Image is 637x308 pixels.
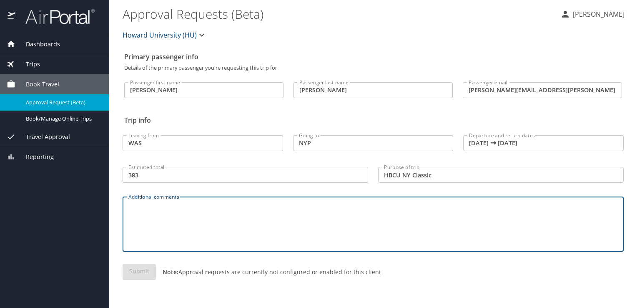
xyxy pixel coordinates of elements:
span: Dashboards [15,40,60,49]
img: airportal-logo.png [16,8,95,25]
h2: Primary passenger info [124,50,622,63]
span: Howard University (HU) [123,29,197,41]
p: Details of the primary passenger you're requesting this trip for [124,65,622,71]
p: Approval requests are currently not configured or enabled for this client [156,268,381,276]
button: [PERSON_NAME] [557,7,628,22]
button: Howard University (HU) [119,27,210,43]
h2: Trip info [124,114,622,127]
span: Trips [15,60,40,69]
span: Reporting [15,152,54,162]
span: Book Travel [15,80,59,89]
img: icon-airportal.png [8,8,16,25]
strong: Note: [163,268,178,276]
span: Book/Manage Online Trips [26,115,99,123]
p: [PERSON_NAME] [570,9,624,19]
span: Travel Approval [15,132,70,141]
span: Approval Request (Beta) [26,98,99,106]
h1: Approval Requests (Beta) [123,1,554,27]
